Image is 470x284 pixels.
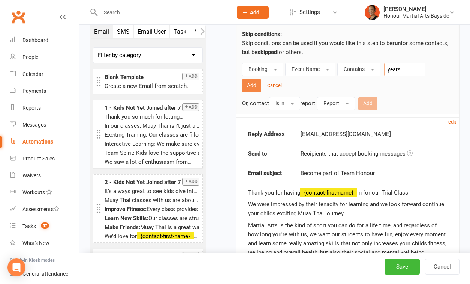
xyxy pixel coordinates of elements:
[105,130,199,139] li: Exciting Training: Our classes are filled with engaging drills that keep your child moving, learn...
[105,215,148,222] span: Learn New Skills:
[10,167,79,184] a: Waivers
[295,130,453,139] div: [EMAIL_ADDRESS][DOMAIN_NAME]
[248,66,268,72] span: Booking
[292,66,320,72] span: Event Name
[365,5,380,20] img: thumb_image1722232694.png
[105,121,199,130] p: In our classes, Muay Thai isn’t just about learning self-defense—it’s a high-energy experience wh...
[301,169,447,178] div: Become part of Team Honour
[105,232,199,241] p: We’d love for to join us again! You’re welcome to drop in for a casual class anytime if you're no...
[248,200,447,218] p: We were impressed by their tenacity for learning and we look forward continue your childs excitin...
[170,25,190,38] button: Task
[105,205,199,214] li: Every class provides a full-body workout that boosts strength, endurance, and coordination.
[10,218,79,235] a: Tasks 57
[22,37,48,43] div: Dashboard
[248,188,447,197] p: Thank you for having in for our Trial Class!
[248,221,447,257] p: Martial Arts is the kind of sport you can do for a life time, and regardless of how long you're w...
[10,32,79,49] a: Dashboard
[242,169,295,178] strong: Email subject
[105,157,199,166] p: We saw a lot of enthusiasm from during their trial, and we’re excited about the possibility of th...
[9,8,28,26] a: Clubworx
[182,252,199,260] button: Add
[105,73,199,82] div: Blank Template
[392,40,401,47] strong: run
[383,12,449,19] div: Honour Martial Arts Bayside
[105,139,199,148] li: Interactive Learning: We make sure every child feels involved and encouraged, no matter their ski...
[190,25,231,38] button: Membership
[242,63,283,76] button: Booking
[385,259,420,275] button: Save
[242,149,295,158] strong: Send to
[7,258,25,276] div: Open Intercom Messenger
[22,105,41,111] div: Reports
[22,88,46,94] div: Payments
[22,172,41,178] div: Waivers
[242,95,453,110] div: Or, contact report
[105,206,147,213] span: Improve Fitness:
[337,63,380,76] button: Contains
[134,25,170,38] button: Email User
[10,49,79,66] a: People
[10,100,79,116] a: Reports
[105,196,199,205] p: Muay Thai classes with us are about more than just punches and kicks—they’re about creating a fun...
[182,103,199,111] button: Add
[105,224,140,231] span: Make Friends:
[10,83,79,100] a: Payments
[182,178,199,186] button: Add
[105,214,199,223] li: Our classes are structured to help kids gradually build new techniques while having fun.
[105,252,199,261] div: Cancellation 20 Day Term
[10,133,79,150] a: Automations
[269,97,300,110] button: is in
[425,259,460,275] button: Cancel
[10,235,79,252] a: What's New
[242,31,282,38] strong: Skip conditions:
[10,266,79,282] a: General attendance kiosk mode
[105,103,199,112] div: 1 - Kids Not Yet Joined after 7 days
[237,6,269,19] button: Add
[105,82,199,91] div: Create a new Email from scratch.
[242,39,453,57] p: Skip conditions can be used if you would like this step to be for some contacts, but be for others.
[267,83,282,88] small: Cancel
[22,223,36,229] div: Tasks
[10,201,79,218] a: Assessments
[182,73,199,80] button: Add
[105,223,199,232] li: Muay Thai is a great way for kids to connect with others, all while learning the value of respect...
[295,149,453,158] div: Recipients that accept booking messages
[105,187,199,196] p: It’s always great to see kids dive into something new and exciting, and we’d love for to keep exp...
[41,222,49,229] span: 57
[285,63,335,76] button: Event Name
[10,66,79,83] a: Calendar
[275,100,284,106] span: is in
[22,71,43,77] div: Calendar
[22,240,49,246] div: What's New
[105,148,199,157] li: Team Spirit: Kids love the supportive atmosphere, where they get to work with others and cheer ea...
[105,178,199,187] div: 2 - Kids Not Yet Joined after 7 days
[22,54,38,60] div: People
[384,63,425,76] input: Value
[10,184,79,201] a: Workouts
[98,7,227,18] input: Search...
[242,79,261,92] button: Add
[90,25,113,38] button: Email
[257,49,277,56] strong: skipped
[22,271,68,277] div: General attendance
[22,206,60,212] div: Assessments
[113,25,134,38] button: SMS
[10,116,79,133] a: Messages
[137,232,194,241] mark: {contact-first-name}
[317,97,355,110] button: Report
[22,156,55,162] div: Product Sales
[448,119,456,125] small: edit
[323,100,339,106] span: Report
[299,4,320,21] span: Settings
[22,122,46,128] div: Messages
[22,139,53,145] div: Automations
[344,66,365,72] span: Contains
[105,112,199,121] p: Thank you so much for letting join us for their free Muay Thai trial class! We hope they had a bl...
[10,150,79,167] a: Product Sales
[242,130,295,139] strong: Reply Address
[22,189,45,195] div: Workouts
[250,9,259,15] span: Add
[383,6,449,12] div: [PERSON_NAME]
